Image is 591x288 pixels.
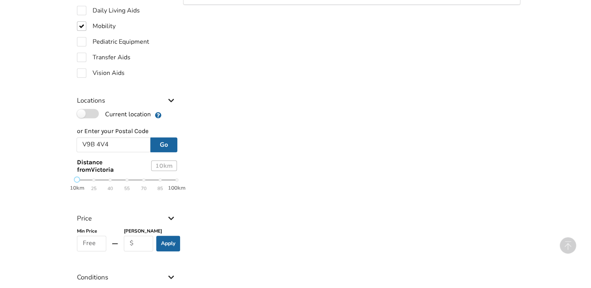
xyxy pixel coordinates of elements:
span: 70 [141,184,146,193]
span: 25 [91,184,96,193]
input: Free [77,236,106,251]
p: or Enter your Postal Code [77,127,177,136]
span: 55 [124,184,130,193]
input: $ [124,236,153,251]
span: 85 [157,184,163,193]
strong: 10km [70,185,84,191]
input: Post Code [77,137,150,152]
label: Daily Living Aids [77,6,140,15]
label: Transfer Aids [77,53,130,62]
span: Distance from Victoria [77,158,128,173]
b: Min Price [77,228,97,234]
div: Locations [77,81,177,108]
strong: 100km [168,185,186,191]
button: Go [150,137,177,152]
div: Price [77,199,177,226]
span: 40 [107,184,113,193]
label: Vision Aids [77,68,125,78]
label: Mobility [77,21,116,31]
button: Apply [156,236,180,251]
label: Pediatric Equipment [77,37,149,46]
div: Conditions [77,258,177,285]
b: [PERSON_NAME] [124,228,162,234]
label: Current location [77,109,151,119]
div: 10 km [151,160,177,171]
